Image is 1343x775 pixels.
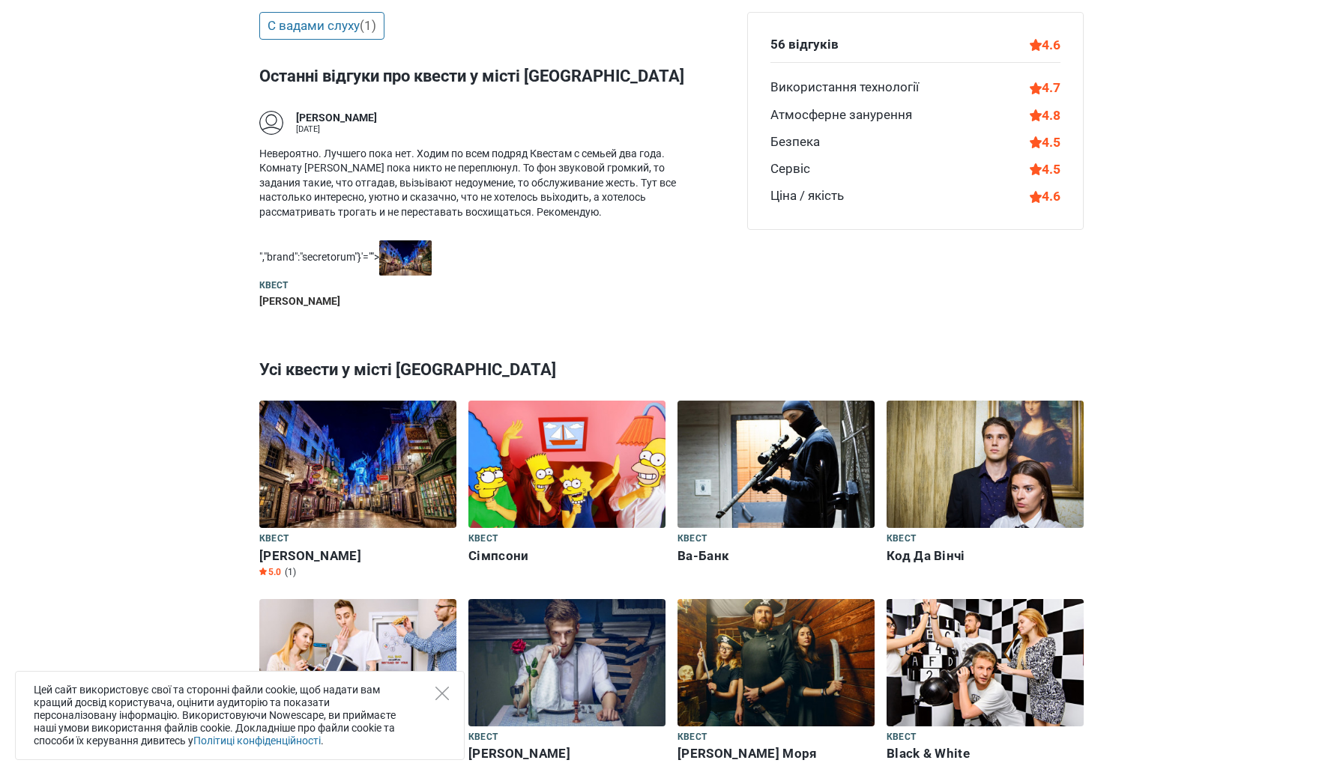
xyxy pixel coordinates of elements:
[435,687,449,700] button: Close
[677,599,875,726] img: Пірати Карибського Моря
[1030,159,1060,179] div: 4.5
[1030,78,1060,97] div: 4.7
[259,531,289,547] span: Квест
[887,401,1084,528] img: Код Да Вінчі
[887,599,1084,765] a: Black & White Квест Black & White
[296,111,377,126] div: [PERSON_NAME]
[677,401,875,567] a: Ва-Банк Квест Ва-Банк
[468,401,666,528] img: Сімпсони
[259,62,735,88] h3: Останні відгуки про квести у місті [GEOGRAPHIC_DATA]
[1030,106,1060,125] div: 4.8
[887,548,1084,564] h6: Код Да Вінчі
[259,12,384,40] a: С вадами слуху(1)
[259,599,456,726] img: Шпигунські Ігри
[259,599,456,765] a: Шпигунські Ігри Квест Шпигунські Ігри
[770,106,912,125] div: Атмосферне занурення
[296,125,377,133] div: [DATE]
[468,531,498,547] span: Квест
[259,294,705,309] div: [PERSON_NAME]
[1030,186,1060,206] div: 4.6
[15,671,465,760] div: Цей сайт використовує свої та сторонні файли cookie, щоб надати вам кращий досвід користувача, оц...
[1030,133,1060,152] div: 4.5
[677,401,875,528] img: Ва-Банк
[770,133,820,152] div: Безпека
[677,548,875,564] h6: Ва-Банк
[770,186,844,206] div: Ціна / якість
[887,401,1084,567] a: Код Да Вінчі Квест Код Да Вінчі
[468,729,498,746] span: Квест
[887,729,916,746] span: Квест
[285,566,296,578] span: (1)
[259,350,1084,389] h3: Усі квести у місті [GEOGRAPHIC_DATA]
[379,240,432,276] img: Гарі Потер
[677,599,875,765] a: Пірати Карибського Моря Квест [PERSON_NAME] Моря
[259,566,281,578] span: 5.0
[259,240,705,309] div: ","brand":"secretorum"}'="">
[770,35,839,55] div: 56 відгуків
[677,746,875,762] h6: [PERSON_NAME] Моря
[468,599,666,726] img: Ганнібал
[259,401,456,528] img: Гарі Потер
[887,746,1084,762] h6: Black & White
[887,531,916,547] span: Квест
[770,78,919,97] div: Використання технології
[1030,35,1060,55] div: 4.6
[468,401,666,567] a: Сімпсони Квест Сімпсони
[677,531,707,547] span: Квест
[259,401,456,581] a: Гарі Потер Квест [PERSON_NAME] Star5.0 (1)
[468,746,666,762] h6: [PERSON_NAME]
[193,735,321,747] a: Політиці конфіденційності
[770,159,810,179] div: Сервіс
[259,147,705,220] p: Невероятно. Лучшего пока нет. Ходим по всем подряд Квестам с семьей два года. Комнату [PERSON_NAM...
[468,548,666,564] h6: Сімпсони
[259,568,267,575] img: Star
[468,599,666,765] a: Ганнібал Квест [PERSON_NAME]
[887,599,1084,726] img: Black & White
[360,18,376,33] span: (1)
[259,279,705,292] div: Квест
[259,548,456,564] h6: [PERSON_NAME]
[677,729,707,746] span: Квест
